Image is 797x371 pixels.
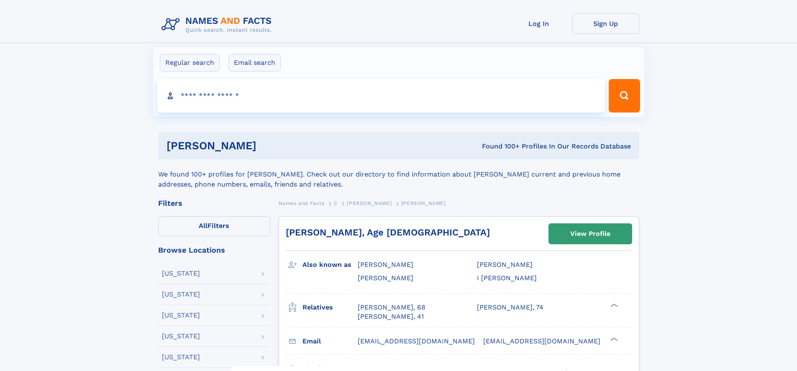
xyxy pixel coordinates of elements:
img: Logo Names and Facts [158,13,279,36]
button: Search Button [609,79,640,113]
span: All [199,222,208,230]
a: [PERSON_NAME], 41 [358,312,424,321]
div: ❯ [608,302,618,308]
label: Regular search [160,54,220,72]
span: C [334,200,338,206]
span: [PERSON_NAME] [401,200,446,206]
a: [PERSON_NAME] [347,198,392,208]
label: Filters [158,216,270,236]
div: Browse Locations [158,246,270,254]
span: [PERSON_NAME] [477,261,533,269]
div: [US_STATE] [162,291,200,298]
span: [EMAIL_ADDRESS][DOMAIN_NAME] [483,337,600,345]
h3: Also known as [302,258,358,272]
div: Found 100+ Profiles In Our Records Database [369,142,631,151]
div: ❯ [608,336,618,342]
div: [US_STATE] [162,354,200,361]
label: Email search [228,54,281,72]
a: Sign Up [572,13,639,34]
div: [US_STATE] [162,333,200,340]
h1: [PERSON_NAME] [167,141,369,151]
a: Names and Facts [279,198,325,208]
a: View Profile [549,224,632,244]
input: search input [157,79,605,113]
span: [PERSON_NAME] [358,261,413,269]
h3: Relatives [302,300,358,315]
div: Filters [158,200,270,207]
span: [PERSON_NAME] [358,274,413,282]
a: Log In [505,13,572,34]
div: View Profile [570,224,610,243]
span: [EMAIL_ADDRESS][DOMAIN_NAME] [358,337,475,345]
div: [US_STATE] [162,312,200,319]
div: We found 100+ profiles for [PERSON_NAME]. Check out our directory to find information about [PERS... [158,159,639,189]
span: [PERSON_NAME] [347,200,392,206]
a: [PERSON_NAME], Age [DEMOGRAPHIC_DATA] [286,227,490,238]
h3: Email [302,334,358,348]
a: [PERSON_NAME], 68 [358,303,425,312]
a: C [334,198,338,208]
a: [PERSON_NAME], 74 [477,303,543,312]
div: [US_STATE] [162,270,200,277]
span: I [PERSON_NAME] [477,274,537,282]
